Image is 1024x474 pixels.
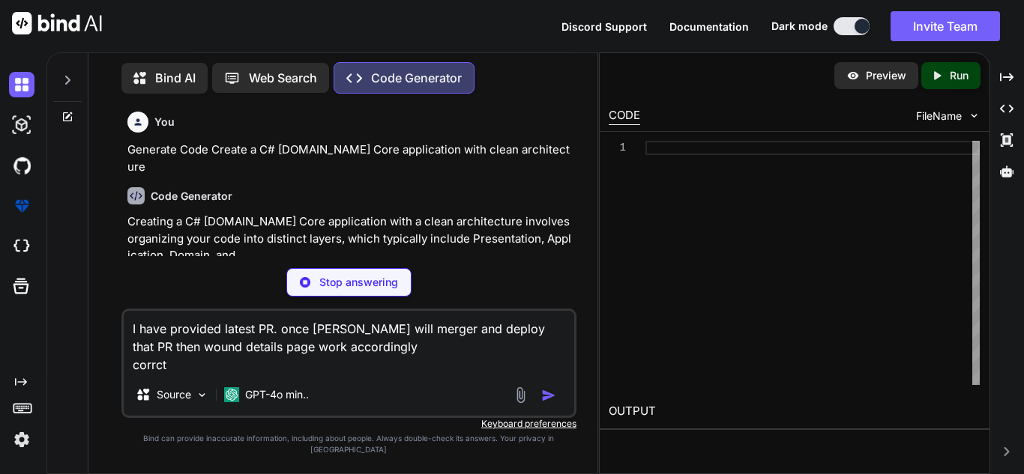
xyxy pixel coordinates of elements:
[916,109,962,124] span: FileName
[9,72,34,97] img: darkChat
[121,418,576,430] p: Keyboard preferences
[950,68,969,83] p: Run
[846,69,860,82] img: preview
[9,234,34,259] img: cloudideIcon
[891,11,1000,41] button: Invite Team
[512,386,529,404] img: attachment
[600,394,990,429] h2: OUTPUT
[561,20,647,33] span: Discord Support
[9,153,34,178] img: githubDark
[319,275,398,290] p: Stop answering
[249,69,317,87] p: Web Search
[245,387,309,402] p: GPT-4o min..
[609,107,640,125] div: CODE
[771,19,828,34] span: Dark mode
[196,389,208,401] img: Pick Models
[609,141,626,155] div: 1
[12,12,102,34] img: Bind AI
[154,115,175,130] h6: You
[224,387,239,402] img: GPT-4o mini
[866,68,906,83] p: Preview
[124,311,574,374] textarea: I have provided latest PR. once [PERSON_NAME] will merger and deploy that PR then wound details p...
[9,427,34,452] img: settings
[127,213,573,264] p: Creating a C# [DOMAIN_NAME] Core application with a clean architecture involves organizing your c...
[669,19,749,34] button: Documentation
[155,69,196,87] p: Bind AI
[968,109,981,122] img: chevron down
[561,19,647,34] button: Discord Support
[151,189,232,204] h6: Code Generator
[9,112,34,138] img: darkAi-studio
[157,387,191,402] p: Source
[127,142,573,175] p: Generate Code Create a C# [DOMAIN_NAME] Core application with clean architecture
[371,69,462,87] p: Code Generator
[541,388,556,403] img: icon
[121,433,576,455] p: Bind can provide inaccurate information, including about people. Always double-check its answers....
[9,193,34,219] img: premium
[669,20,749,33] span: Documentation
